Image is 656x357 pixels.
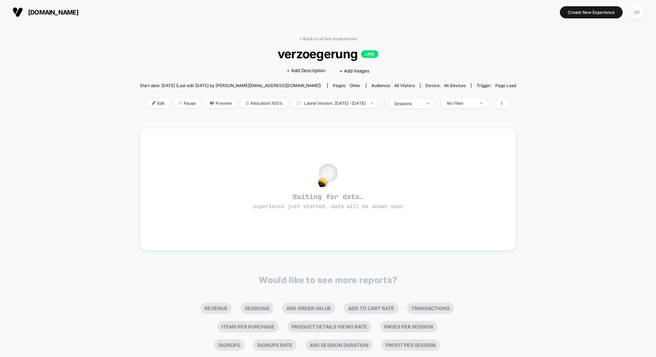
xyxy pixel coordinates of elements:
img: rebalance [246,101,249,105]
li: Profit Per Session [381,339,440,351]
li: Items Per Purchase [217,321,279,332]
li: Avg Order Value [282,303,335,314]
li: Add To Cart Rate [344,303,398,314]
li: Product Details Views Rate [287,321,371,332]
li: Revenue [200,303,232,314]
div: sessions [394,101,422,106]
li: Pages Per Session [380,321,437,332]
img: Visually logo [12,7,23,17]
span: Latest Version: [DATE] - [DATE] [292,99,378,108]
li: Signups Rate [253,339,297,351]
button: [DOMAIN_NAME] [10,7,81,18]
li: Avg Session Duration [305,339,373,351]
div: No Filter [447,101,475,106]
img: end [371,102,373,104]
span: | [382,99,389,109]
a: < Back to all live experiences [299,36,357,41]
span: All Visitors [394,83,415,88]
span: Waiting for data… [152,192,504,210]
span: + Add Description [287,67,326,74]
span: experience just started, data will be shown soon [253,203,403,210]
span: [DOMAIN_NAME] [28,9,78,16]
span: Edit [147,99,170,108]
span: Preview [204,99,237,108]
span: Device: [420,83,471,88]
span: Start date: [DATE] (Last edit [DATE] by [PERSON_NAME][EMAIL_ADDRESS][DOMAIN_NAME]) [140,83,321,88]
div: Audience: [371,83,415,88]
img: end [427,103,430,104]
span: + Add Images [339,68,369,74]
button: AK [628,5,646,19]
button: Create New Experience [560,6,623,18]
li: Signups [214,339,244,351]
span: Pause [173,99,201,108]
span: verzoegerung [159,46,497,61]
img: edit [152,101,155,105]
div: AK [630,6,644,19]
span: Page Load [495,83,516,88]
span: all devices [444,83,466,88]
img: end [178,101,182,105]
span: other [350,83,361,88]
p: LIVE [361,50,378,58]
div: Trigger: [477,83,516,88]
p: Would like to see more reports? [259,275,397,285]
span: Allocation: 100% [241,99,288,108]
img: end [480,102,482,104]
img: no_data [318,163,338,187]
img: calendar [297,101,301,105]
div: Pages: [333,83,361,88]
li: Transactions [407,303,454,314]
li: Sessions [241,303,274,314]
